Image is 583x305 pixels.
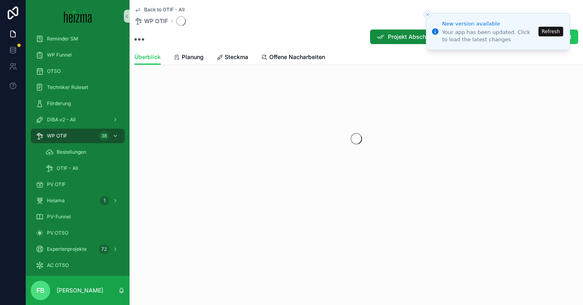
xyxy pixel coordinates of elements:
[47,116,76,123] span: DiBA v2 - All
[100,196,109,205] div: 1
[99,131,109,141] div: 38
[261,50,325,66] a: Offene Nacharbeiten
[31,226,125,240] a: PV OTSO
[182,53,204,61] span: Planung
[144,6,185,13] span: Back to OTIF - All
[57,149,86,155] span: Bestellungen
[47,100,71,107] span: Förderung
[47,52,72,58] span: WP Funnel
[31,177,125,192] a: PV OTIF
[144,17,168,25] span: WP OTIF
[31,112,125,127] a: DiBA v2 - All
[31,32,125,46] a: Reminder SM
[31,80,125,95] a: Techniker Ruleset
[31,64,125,78] a: OTSO
[370,30,449,44] button: Projekt Abschließen
[31,48,125,62] a: WP Funnel
[134,50,161,65] a: Überblick
[134,17,168,25] a: WP OTIF
[31,242,125,256] a: Expertenprojekte72
[47,246,87,252] span: Expertenprojekte
[99,244,109,254] div: 72
[57,286,103,294] p: [PERSON_NAME]
[26,32,130,276] div: scrollable content
[47,36,78,42] span: Reminder SM
[31,258,125,273] a: AC OTSO
[57,165,78,172] span: OTIF - All
[47,230,68,236] span: PV OTSO
[225,53,248,61] span: Steckma
[442,20,536,28] div: New version available
[134,6,185,13] a: Back to OTIF - All
[47,133,67,139] span: WP OTIF
[134,53,161,61] span: Überblick
[442,29,536,43] div: Your app has been updated. Click to load the latest changes
[31,210,125,224] a: PV-Funnel
[388,33,443,41] span: Projekt Abschließen
[47,68,61,74] span: OTSO
[47,262,69,269] span: AC OTSO
[31,193,125,208] a: Heiama1
[40,145,125,159] a: Bestellungen
[269,53,325,61] span: Offene Nacharbeiten
[47,181,66,188] span: PV OTIF
[47,197,65,204] span: Heiama
[538,27,563,36] button: Refresh
[31,96,125,111] a: Förderung
[174,50,204,66] a: Planung
[40,161,125,176] a: OTIF - All
[47,84,88,91] span: Techniker Ruleset
[31,129,125,143] a: WP OTIF38
[64,10,92,23] img: App logo
[47,214,71,220] span: PV-Funnel
[423,11,432,19] button: Close toast
[217,50,248,66] a: Steckma
[36,286,45,295] span: FB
